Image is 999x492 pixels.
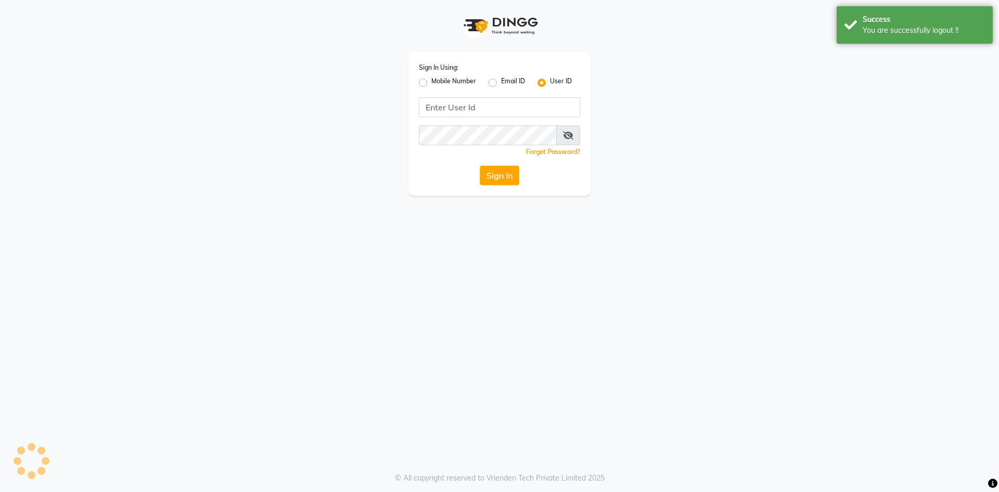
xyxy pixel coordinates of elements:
input: Username [419,97,580,117]
label: Sign In Using: [419,63,458,72]
img: logo1.svg [458,10,541,41]
label: User ID [550,77,572,89]
button: Sign In [480,166,519,185]
div: You are successfully logout !! [863,25,985,36]
a: Forgot Password? [526,148,580,156]
label: Mobile Number [431,77,476,89]
label: Email ID [501,77,525,89]
div: Success [863,14,985,25]
input: Username [419,125,557,145]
